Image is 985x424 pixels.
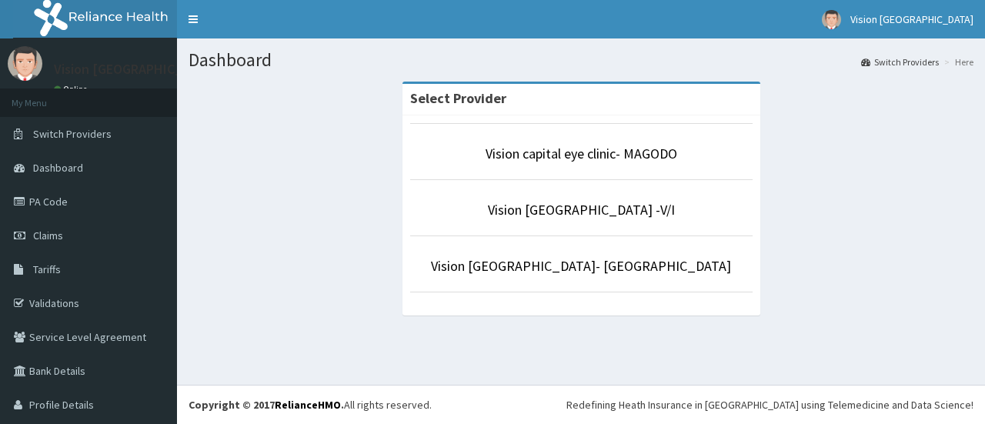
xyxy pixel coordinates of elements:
[275,398,341,412] a: RelianceHMO
[33,262,61,276] span: Tariffs
[54,84,91,95] a: Online
[33,229,63,242] span: Claims
[850,12,973,26] span: Vision [GEOGRAPHIC_DATA]
[177,385,985,424] footer: All rights reserved.
[8,46,42,81] img: User Image
[189,50,973,70] h1: Dashboard
[486,145,677,162] a: Vision capital eye clinic- MAGODO
[54,62,219,76] p: Vision [GEOGRAPHIC_DATA]
[861,55,939,68] a: Switch Providers
[410,89,506,107] strong: Select Provider
[822,10,841,29] img: User Image
[33,161,83,175] span: Dashboard
[488,201,675,219] a: Vision [GEOGRAPHIC_DATA] -V/I
[189,398,344,412] strong: Copyright © 2017 .
[33,127,112,141] span: Switch Providers
[940,55,973,68] li: Here
[431,257,731,275] a: Vision [GEOGRAPHIC_DATA]- [GEOGRAPHIC_DATA]
[566,397,973,412] div: Redefining Heath Insurance in [GEOGRAPHIC_DATA] using Telemedicine and Data Science!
